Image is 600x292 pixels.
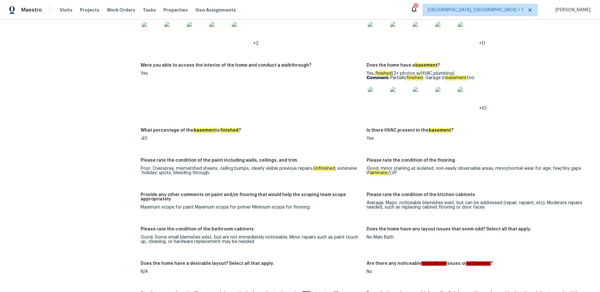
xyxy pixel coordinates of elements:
[143,8,156,12] span: Tasks
[367,63,440,68] h5: Does the home have a ?
[193,128,216,133] em: basement
[367,76,389,80] b: Comment:
[367,166,587,175] div: Good: minor staining at isolated, non-easily observable areas; minor/normal wear for age; few/tin...
[553,7,591,13] span: [PERSON_NAME]
[220,128,239,133] em: finished
[367,261,493,266] h5: Are there any noticeable issues or ?
[367,201,587,209] div: Average: Major, noticeable blemishes exist, but can be addressed (repair, repaint, etc). Moderate...
[367,235,587,239] div: No Main Bath
[80,7,99,13] span: Projects
[367,136,587,141] div: Yes
[141,227,254,231] h5: Please rate the condition of the bathroom cabinets
[466,261,491,266] em: settlement
[141,235,362,244] div: Good: Some small blemishes exist, but are not immediately noticeable. Minor repairs such as paint...
[141,269,362,274] div: N/A
[479,106,487,111] span: +10
[479,41,485,46] span: +11
[367,269,587,274] div: No
[369,170,388,175] em: laminate
[367,158,455,163] h5: Please rate the condition of the flooring
[313,166,335,171] em: Unfinished
[21,7,42,13] span: Maestro
[367,227,531,231] h5: Does the home have any layout issues that seem odd? Select all that apply.
[445,75,467,80] em: basement
[428,7,523,13] span: [GEOGRAPHIC_DATA], [GEOGRAPHIC_DATA] + 1
[141,158,298,163] h5: Please rate the condition of the paint including walls, ceilings, and trim.
[60,7,72,13] span: Visits
[141,261,274,266] h5: Does the home have a desirable layout? Select all that apply.
[415,63,438,68] em: basement
[141,193,362,201] h5: Provide any other comments on paint and/or flooring that would help the scoping team scope approp...
[367,193,475,197] h5: Please rate the condition of the kitchen cabinets
[141,166,362,175] div: Poor: Overspray, mismatched sheens, ceiling bumps, clearly visible previous repairs; ; extensive ...
[422,261,446,266] em: foundation
[367,71,587,111] div: Yes, (2+ photos w/HVAC,plumbing)
[367,128,453,133] h5: Is there HVAC present in the ?
[141,136,362,141] div: .40
[141,128,241,133] h5: What percentage of the is ?
[141,63,311,68] h5: Were you able to access the interior of the home and conduct a walkthrough?
[107,7,135,13] span: Work Orders
[195,7,236,13] span: Geo Assignments
[253,41,258,46] span: +2
[163,7,188,13] span: Properties
[367,76,587,80] p: Partially . Garage in too
[141,71,362,76] div: Yes
[141,205,362,209] div: Maximum scope for paint Maximum scope for primer Minimum scope for flooring
[375,71,392,76] em: finished
[428,128,451,133] em: basement
[406,75,423,80] em: finished
[413,4,418,10] div: 7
